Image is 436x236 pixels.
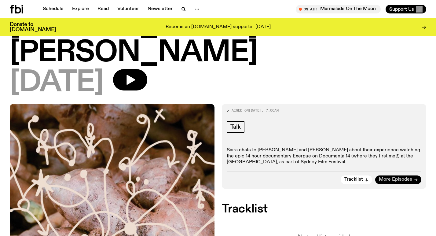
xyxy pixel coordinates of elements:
button: Tracklist [341,175,372,184]
a: Read [94,5,112,13]
h3: Donate to [DOMAIN_NAME] [10,22,56,32]
a: Volunteer [114,5,143,13]
span: [DATE] [10,69,103,97]
p: Become an [DOMAIN_NAME] supporter [DATE] [166,24,271,30]
span: , 7:00am [262,108,279,113]
a: Newsletter [144,5,176,13]
span: Support Us [389,6,414,12]
button: On AirMarmalade On The Moon [296,5,381,13]
a: Explore [68,5,93,13]
span: [DATE] [249,108,262,113]
p: Saira chats to [PERSON_NAME] and [PERSON_NAME] about their experience watching the epic 14 hour d... [227,147,422,165]
span: Tracklist [344,177,363,182]
span: Talk [230,124,241,130]
span: More Episodes [379,177,412,182]
button: Support Us [386,5,426,13]
h2: Tracklist [222,204,427,215]
a: Schedule [39,5,67,13]
a: Talk [227,121,244,133]
span: Aired on [232,108,249,113]
a: More Episodes [375,175,421,184]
